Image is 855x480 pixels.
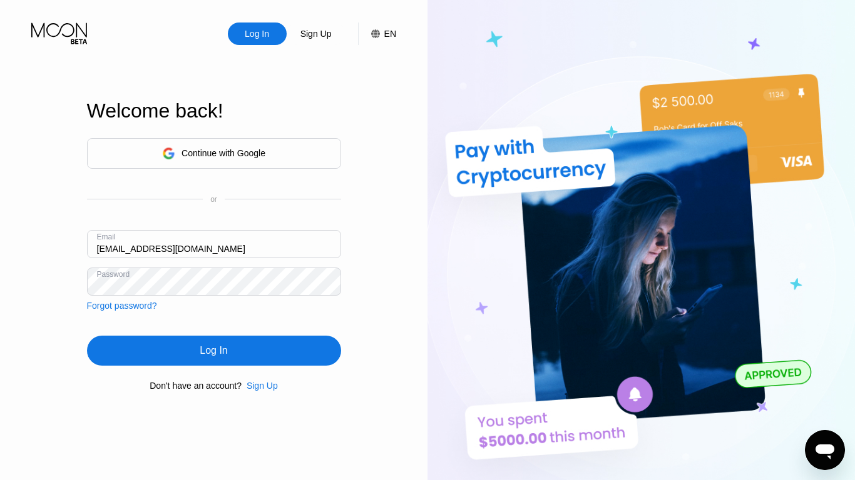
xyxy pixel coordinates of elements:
[228,22,287,45] div: Log In
[200,344,227,357] div: Log In
[287,22,346,45] div: Sign Up
[97,232,116,241] div: Email
[358,22,396,45] div: EN
[87,99,341,122] div: Welcome back!
[87,301,157,311] div: Forgot password?
[242,381,278,391] div: Sign Up
[210,195,217,204] div: or
[384,29,396,39] div: EN
[87,138,341,169] div: Continue with Google
[150,381,242,391] div: Don't have an account?
[97,270,130,279] div: Password
[243,27,270,40] div: Log In
[299,27,333,40] div: Sign Up
[182,148,265,158] div: Continue with Google
[87,336,341,366] div: Log In
[247,381,278,391] div: Sign Up
[805,430,845,470] iframe: Button to launch messaging window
